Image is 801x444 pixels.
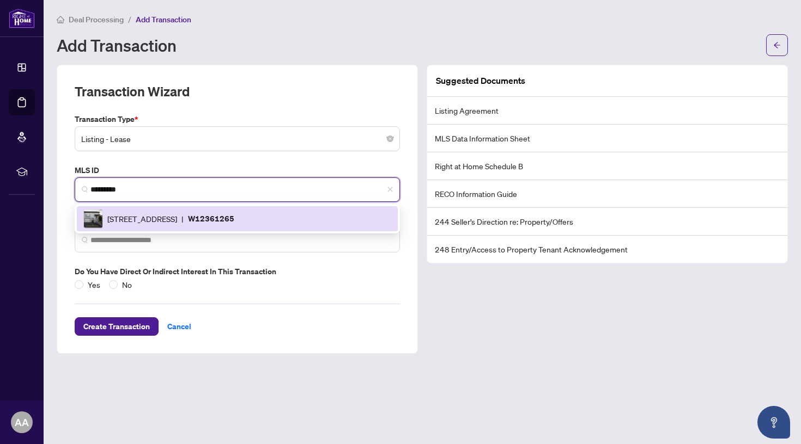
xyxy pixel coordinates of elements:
li: MLS Data Information Sheet [427,125,787,152]
span: Yes [83,279,105,291]
li: 248 Entry/Access to Property Tenant Acknowledgement [427,236,787,263]
li: / [128,13,131,26]
span: close [387,186,393,193]
span: Listing - Lease [81,128,393,149]
span: | [181,213,184,225]
h2: Transaction Wizard [75,83,190,100]
span: Add Transaction [136,15,191,24]
span: arrow-left [773,41,781,49]
span: [STREET_ADDRESS] [107,213,177,225]
img: search_icon [82,237,88,243]
img: IMG-W12361265_1.jpg [84,209,102,228]
h1: Add Transaction [57,36,177,54]
span: home [57,16,64,23]
p: W12361265 [188,212,234,225]
li: Right at Home Schedule B [427,152,787,180]
article: Suggested Documents [436,74,525,88]
li: RECO Information Guide [427,180,787,208]
span: AA [15,415,29,430]
li: 244 Seller’s Direction re: Property/Offers [427,208,787,236]
button: Cancel [159,317,200,336]
label: MLS ID [75,164,400,176]
button: Create Transaction [75,317,159,336]
label: Transaction Type [75,113,400,125]
button: Open asap [757,406,790,439]
img: logo [9,8,35,28]
img: search_icon [82,186,88,193]
span: Deal Processing [69,15,124,24]
span: Create Transaction [83,318,150,335]
label: Do you have direct or indirect interest in this transaction [75,266,400,277]
li: Listing Agreement [427,97,787,125]
span: close-circle [387,135,393,142]
span: No [118,279,136,291]
span: Cancel [167,318,191,335]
